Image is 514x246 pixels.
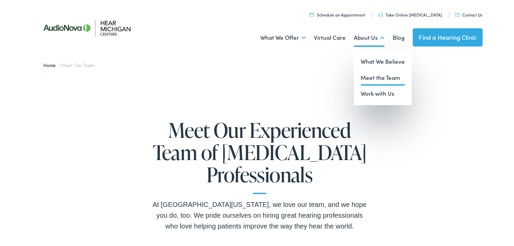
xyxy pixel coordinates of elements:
a: Virtual Care [314,24,346,49]
a: Home [43,60,59,67]
a: Take Online [MEDICAL_DATA] [378,10,442,16]
a: Schedule an Appointment [310,10,365,16]
a: Blog [393,24,405,49]
div: At [GEOGRAPHIC_DATA][US_STATE], we love our team, and we hope you do, too. We pride ourselves on ... [151,198,368,230]
a: What We Believe [354,52,412,68]
h1: Meet Our Experienced Team of [MEDICAL_DATA] Professionals [151,118,368,193]
a: Work with Us [354,84,412,100]
a: Meet the Team [354,68,412,85]
span: Meet the Team [62,60,94,67]
a: Find a Hearing Clinic [413,27,483,45]
a: What We Offer [260,24,306,49]
a: About Us [354,24,385,49]
img: utility icon [378,11,383,16]
a: Contact Us [455,10,482,16]
span: / [43,60,94,67]
img: utility icon [455,12,460,15]
img: utility icon [310,11,314,16]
